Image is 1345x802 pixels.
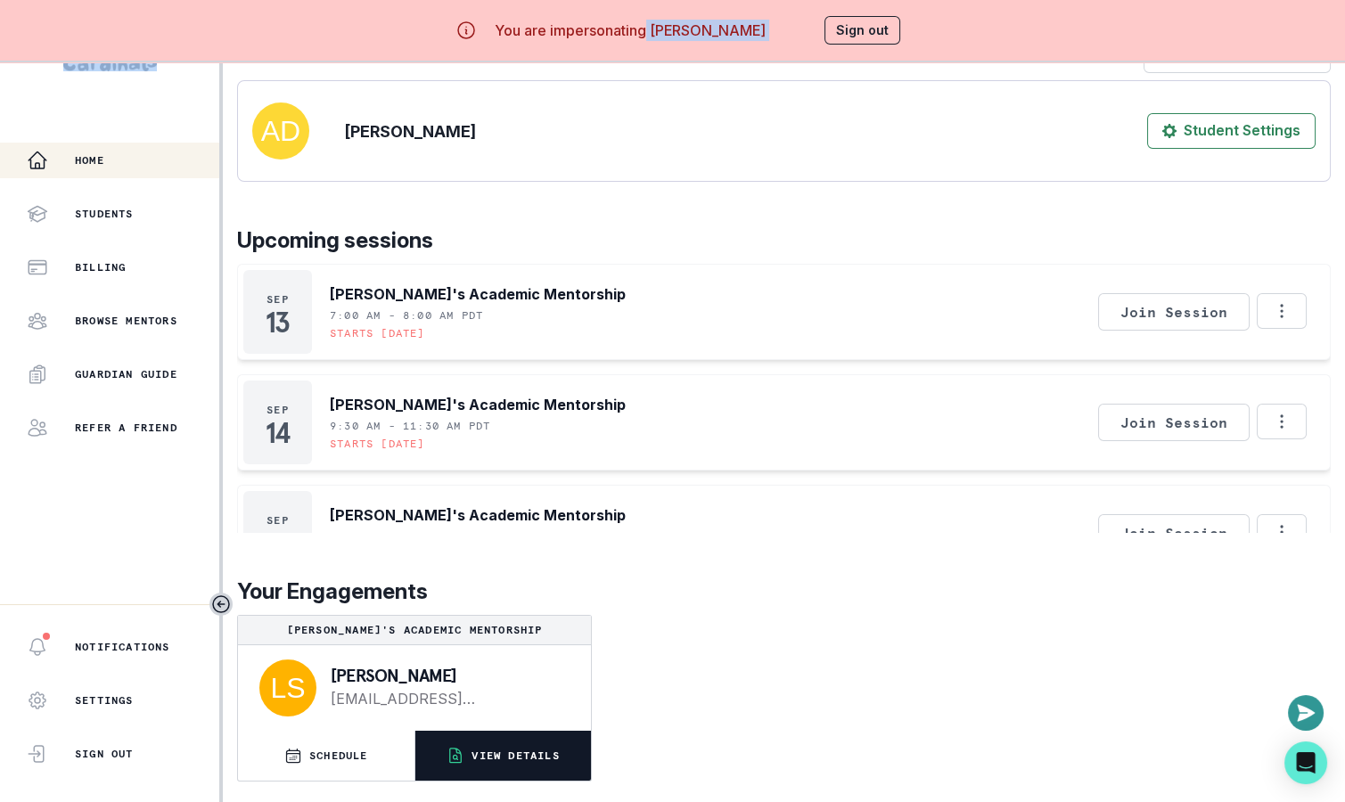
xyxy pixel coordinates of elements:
[345,119,476,143] p: [PERSON_NAME]
[245,623,584,637] p: [PERSON_NAME]'s Academic Mentorship
[266,424,290,442] p: 14
[267,292,289,307] p: Sep
[330,394,626,415] p: [PERSON_NAME]'s Academic Mentorship
[1147,113,1316,149] button: Student Settings
[266,314,290,331] p: 13
[75,367,177,381] p: Guardian Guide
[209,593,233,616] button: Toggle sidebar
[267,403,289,417] p: Sep
[75,693,134,708] p: Settings
[1257,404,1307,439] button: Options
[495,20,766,41] p: You are impersonating [PERSON_NAME]
[75,260,126,274] p: Billing
[330,419,490,433] p: 9:30 AM - 11:30 AM PDT
[252,102,309,160] img: svg
[330,504,626,526] p: [PERSON_NAME]'s Academic Mentorship
[1098,514,1250,552] button: Join Session
[1098,293,1250,331] button: Join Session
[1284,741,1327,784] div: Open Intercom Messenger
[824,16,900,45] button: Sign out
[75,421,177,435] p: Refer a friend
[309,749,368,763] p: SCHEDULE
[331,688,562,709] a: [EMAIL_ADDRESS][PERSON_NAME][DOMAIN_NAME]
[330,529,483,544] p: 1:30 PM - 2:30 PM PDT
[331,667,562,684] p: [PERSON_NAME]
[75,153,104,168] p: Home
[1257,293,1307,329] button: Options
[75,747,134,761] p: Sign Out
[330,326,425,340] p: Starts [DATE]
[330,308,483,323] p: 7:00 AM - 8:00 AM PDT
[267,513,289,528] p: Sep
[1098,404,1250,441] button: Join Session
[259,659,316,716] img: svg
[75,314,177,328] p: Browse Mentors
[238,731,414,781] button: SCHEDULE
[330,437,425,451] p: Starts [DATE]
[472,749,559,763] p: VIEW DETAILS
[330,283,626,305] p: [PERSON_NAME]'s Academic Mentorship
[75,640,170,654] p: Notifications
[237,225,1331,257] p: Upcoming sessions
[415,731,592,781] button: VIEW DETAILS
[1257,514,1307,550] button: Options
[237,576,1331,608] p: Your Engagements
[75,207,134,221] p: Students
[1288,695,1324,731] button: Open or close messaging widget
